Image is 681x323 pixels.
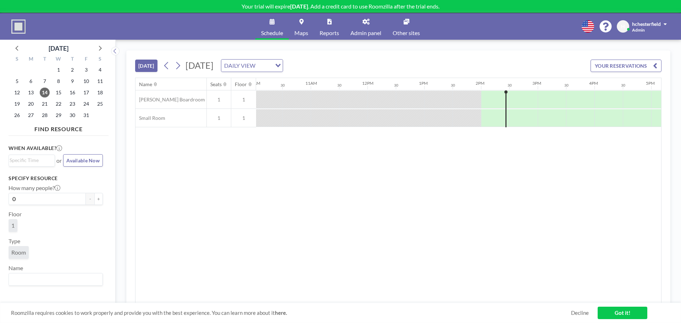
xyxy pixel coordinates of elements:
label: Name [9,264,23,272]
span: 1 [231,96,256,103]
button: YOUR RESERVATIONS [591,60,661,72]
div: 11AM [305,80,317,86]
span: or [56,157,62,164]
span: [PERSON_NAME] Boardroom [135,96,205,103]
span: Thursday, October 9, 2025 [67,76,77,86]
div: T [38,55,52,64]
span: Tuesday, October 28, 2025 [40,110,50,120]
div: Seats [210,81,222,88]
a: Reports [314,13,345,40]
span: Maps [294,30,308,36]
div: 30 [508,83,512,88]
div: Search for option [221,60,283,72]
button: [DATE] [135,60,157,72]
div: 12PM [362,80,373,86]
span: Tuesday, October 7, 2025 [40,76,50,86]
span: Wednesday, October 1, 2025 [54,65,63,75]
span: Friday, October 3, 2025 [81,65,91,75]
span: 1 [231,115,256,121]
a: Got it! [598,307,647,319]
a: Admin panel [345,13,387,40]
span: Sunday, October 12, 2025 [12,88,22,98]
a: Schedule [255,13,289,40]
div: Floor [235,81,247,88]
div: 30 [621,83,625,88]
a: here. [275,310,287,316]
span: Saturday, October 18, 2025 [95,88,105,98]
span: Friday, October 31, 2025 [81,110,91,120]
input: Search for option [10,275,99,284]
div: 5PM [646,80,655,86]
span: Monday, October 6, 2025 [26,76,36,86]
div: S [93,55,107,64]
a: Decline [571,310,589,316]
div: 1PM [419,80,428,86]
a: Maps [289,13,314,40]
span: Friday, October 17, 2025 [81,88,91,98]
div: 30 [451,83,455,88]
button: + [94,193,103,205]
span: Wednesday, October 29, 2025 [54,110,63,120]
div: Search for option [9,273,103,285]
span: 1 [11,222,15,229]
div: M [24,55,38,64]
div: 30 [337,83,342,88]
span: Small Room [135,115,165,121]
span: Saturday, October 25, 2025 [95,99,105,109]
span: Sunday, October 19, 2025 [12,99,22,109]
span: Monday, October 20, 2025 [26,99,36,109]
span: Wednesday, October 22, 2025 [54,99,63,109]
div: 2PM [476,80,485,86]
span: Wednesday, October 8, 2025 [54,76,63,86]
span: Monday, October 13, 2025 [26,88,36,98]
span: Available Now [66,157,100,163]
span: Other sites [393,30,420,36]
span: Thursday, October 16, 2025 [67,88,77,98]
span: 1 [207,115,231,121]
div: F [79,55,93,64]
div: S [10,55,24,64]
span: Sunday, October 26, 2025 [12,110,22,120]
h3: Specify resource [9,175,103,182]
button: - [86,193,94,205]
img: organization-logo [11,20,26,34]
span: Admin panel [350,30,381,36]
label: Floor [9,211,22,218]
div: 3PM [532,80,541,86]
span: H [621,23,625,30]
div: 4PM [589,80,598,86]
span: Saturday, October 11, 2025 [95,76,105,86]
div: T [65,55,79,64]
div: 30 [394,83,398,88]
input: Search for option [258,61,271,70]
label: Type [9,238,20,245]
span: Sunday, October 5, 2025 [12,76,22,86]
label: How many people? [9,184,60,191]
span: Thursday, October 30, 2025 [67,110,77,120]
span: Schedule [261,30,283,36]
div: Name [139,81,152,88]
span: Wednesday, October 15, 2025 [54,88,63,98]
a: Other sites [387,13,426,40]
div: [DATE] [49,43,68,53]
span: Friday, October 10, 2025 [81,76,91,86]
span: Admin [632,27,645,33]
span: DAILY VIEW [223,61,257,70]
span: Friday, October 24, 2025 [81,99,91,109]
span: Roomzilla requires cookies to work properly and provide you with the best experience. You can lea... [11,310,571,316]
span: Thursday, October 23, 2025 [67,99,77,109]
button: Available Now [63,154,103,167]
span: Tuesday, October 21, 2025 [40,99,50,109]
span: hchesterfield [632,21,661,27]
span: Saturday, October 4, 2025 [95,65,105,75]
span: 1 [207,96,231,103]
div: 30 [564,83,569,88]
b: [DATE] [290,3,308,10]
span: Tuesday, October 14, 2025 [40,88,50,98]
span: Thursday, October 2, 2025 [67,65,77,75]
div: 30 [281,83,285,88]
span: Reports [320,30,339,36]
div: Search for option [9,155,55,166]
span: Room [11,249,26,256]
span: Monday, October 27, 2025 [26,110,36,120]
